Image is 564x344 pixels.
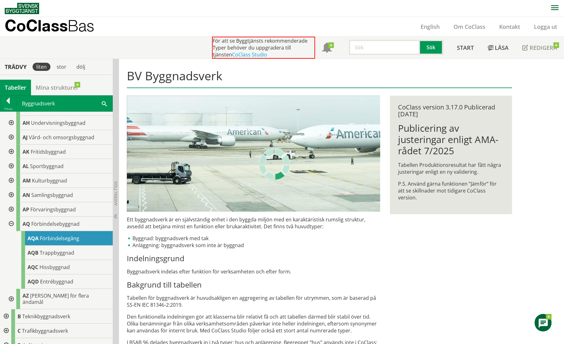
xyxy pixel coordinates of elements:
div: Gå till informationssidan för CoClass Studio [10,260,113,274]
span: C [18,327,21,334]
span: Förvaringsbyggnad [30,206,76,213]
div: liten [33,63,50,71]
span: Vård- och omsorgsbyggnad [29,134,94,141]
div: Tillbaka [0,106,16,111]
h3: Bakgrund till tabellen [127,280,380,289]
span: Bas [68,16,94,35]
span: Trafikbyggnadsverk [22,327,68,334]
p: Den funktionella indelningen gör att klasserna blir relativt få och att tabellen därmed blir stab... [127,313,380,334]
div: Gå till informationssidan för CoClass Studio [10,274,113,289]
h1: BV Byggnadsverk [127,69,512,88]
span: AM [23,177,31,184]
span: AQC [28,264,38,271]
button: Sök [420,40,443,55]
div: Gå till informationssidan för CoClass Studio [5,173,113,188]
div: CoClass version 3.17.0 Publicerad [DATE] [398,104,504,118]
a: Läsa [481,37,515,59]
div: Gå till informationssidan för CoClass Studio [5,202,113,217]
a: Start [450,37,481,59]
img: flygplatsbana.jpg [127,96,380,212]
div: Gå till informationssidan för CoClass Studio [5,116,113,130]
span: Kulturbyggnad [32,177,67,184]
span: Trappbyggnad [40,249,74,256]
p: P.S. Använd gärna funktionen ”Jämför” för att se skillnader mot tidigare CoClass version. [398,180,504,201]
span: AL [23,163,29,170]
span: Redigera [530,44,557,51]
span: Fritidsbyggnad [31,148,66,155]
span: AQB [28,249,39,256]
img: Laddar [259,149,290,180]
a: CoClass Studio [232,51,267,58]
span: AQA [28,235,39,242]
div: stor [53,63,70,71]
h1: Publicering av justeringar enligt AMA-rådet 7/2025 [398,123,504,156]
div: Gå till informationssidan för CoClass Studio [5,289,113,309]
li: Anläggning: byggnadsverk som inte är byggnad [127,242,380,249]
a: Redigera [515,37,564,59]
div: dölj [73,63,89,71]
div: Gå till informationssidan för CoClass Studio [5,145,113,159]
span: Undervisningsbyggnad [31,119,85,126]
a: Logga ut [527,23,564,30]
span: AH [23,119,30,126]
div: Gå till informationssidan för CoClass Studio [5,217,113,289]
div: För att se Byggtjänsts rekommenderade Typer behöver du uppgradera till tjänsten [212,37,315,59]
span: Samlingsbyggnad [31,192,73,198]
span: Hissbyggnad [39,264,70,271]
div: Gå till informationssidan för CoClass Studio [10,246,113,260]
span: Sök i tabellen [102,100,107,107]
span: AQ [23,220,30,227]
li: Byggnad: byggnadsverk med tak [127,235,380,242]
span: Teknikbyggnadsverk [22,313,70,320]
span: AN [23,192,30,198]
div: Gå till informationssidan för CoClass Studio [5,159,113,173]
img: Svensk Byggtjänst [5,3,39,14]
span: Entrébyggnad [40,278,73,285]
span: [PERSON_NAME] för flera ändamål [23,292,89,305]
span: Dölj trädvy [113,181,118,206]
p: Tabellen för byggnadsverk är huvudsakligen en aggregering av tabellen för utrymmen, som är basera... [127,294,380,308]
a: Kontakt [492,23,527,30]
a: CoClassBas [5,17,108,36]
span: AJ [23,134,28,141]
a: Mina strukturer [31,80,83,95]
div: Trädvy [1,63,30,70]
div: Gå till informationssidan för CoClass Studio [5,188,113,202]
span: Start [457,44,474,51]
div: Byggnadsverk [16,96,112,111]
span: AZ [23,292,29,299]
p: Tabellen Produktionsresultat har fått några justeringar enligt en ny validering. [398,161,504,175]
span: Förbindelsegång [40,235,79,242]
span: Förbindelsebyggnad [31,220,80,227]
p: CoClass [5,22,94,29]
div: Gå till informationssidan för CoClass Studio [5,130,113,145]
div: Gå till informationssidan för CoClass Studio [10,231,113,246]
span: AP [23,206,29,213]
span: AQD [28,278,39,285]
span: Läsa [495,44,509,51]
input: Sök [349,40,420,55]
span: Notifikationer [322,43,332,53]
a: English [414,23,447,30]
span: Sportbyggnad [30,163,64,170]
span: B [18,313,21,320]
a: Om CoClass [447,23,492,30]
h3: Indelningsgrund [127,254,380,263]
span: AK [23,148,29,155]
